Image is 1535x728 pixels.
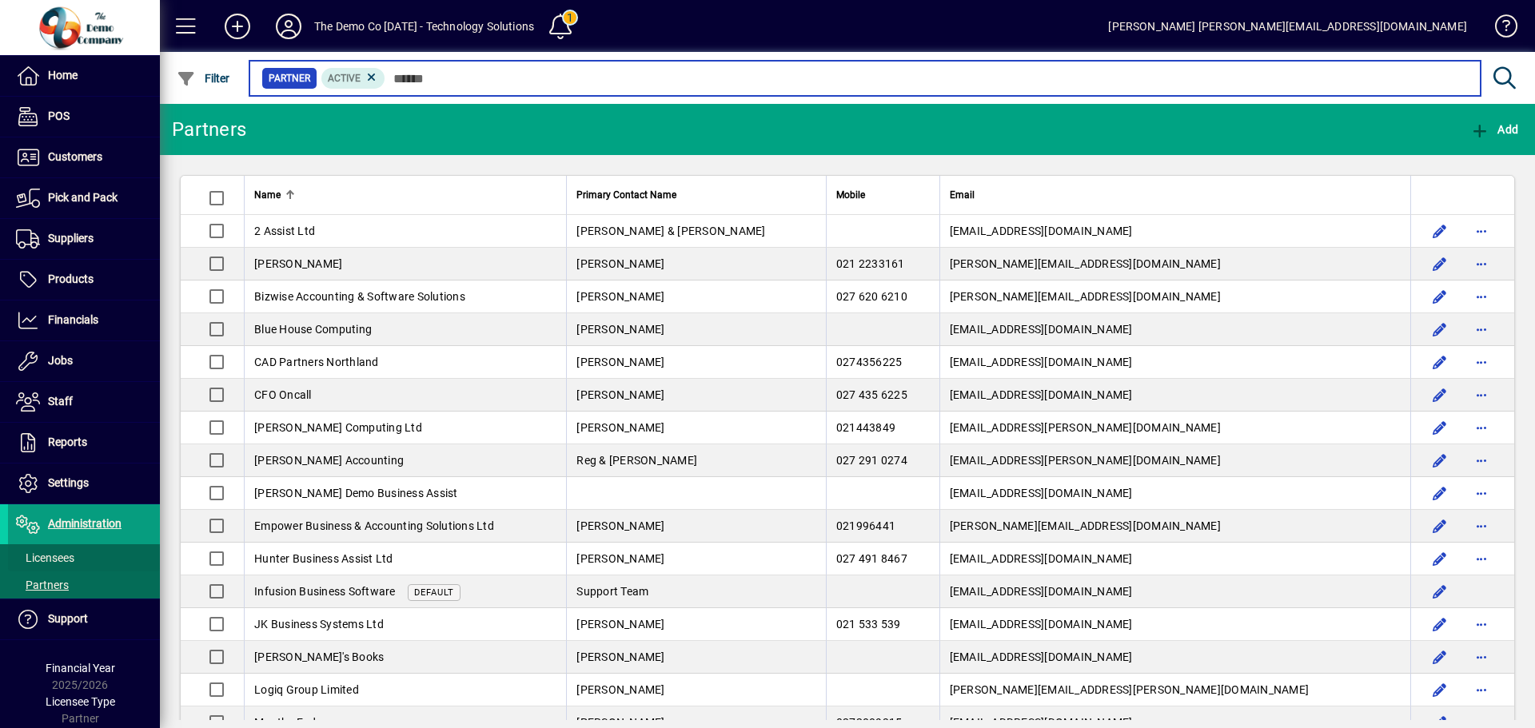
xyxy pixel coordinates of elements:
[314,14,534,39] div: The Demo Co [DATE] - Technology Solutions
[1427,382,1453,408] button: Edit
[950,421,1221,434] span: [EMAIL_ADDRESS][PERSON_NAME][DOMAIN_NAME]
[1469,316,1494,342] button: More options
[48,191,118,204] span: Pick and Pack
[8,137,160,177] a: Customers
[48,232,94,245] span: Suppliers
[836,618,901,631] span: 021 533 539
[1469,284,1494,309] button: More options
[1470,123,1518,136] span: Add
[254,683,359,696] span: Logiq Group Limited
[950,186,975,204] span: Email
[269,70,310,86] span: Partner
[48,436,87,448] span: Reports
[576,585,648,598] span: Support Team
[576,683,664,696] span: [PERSON_NAME]
[1108,14,1467,39] div: [PERSON_NAME] [PERSON_NAME][EMAIL_ADDRESS][DOMAIN_NAME]
[414,587,454,598] span: Default
[46,695,115,708] span: Licensee Type
[836,356,903,368] span: 0274356225
[1469,644,1494,670] button: More options
[254,585,396,598] span: Infusion Business Software
[950,388,1133,401] span: [EMAIL_ADDRESS][DOMAIN_NAME]
[48,517,122,530] span: Administration
[1427,546,1453,571] button: Edit
[254,356,379,368] span: CAD Partners Northland
[950,257,1221,270] span: [PERSON_NAME][EMAIL_ADDRESS][DOMAIN_NAME]
[950,454,1221,467] span: [EMAIL_ADDRESS][PERSON_NAME][DOMAIN_NAME]
[1427,251,1453,276] button: Edit
[8,178,160,218] a: Pick and Pack
[321,68,385,89] mat-chip: Activation Status: Active
[8,260,160,300] a: Products
[254,650,384,663] span: [PERSON_NAME]'s Books
[48,612,88,625] span: Support
[1427,448,1453,473] button: Edit
[254,421,422,434] span: [PERSON_NAME] Computing Ltd
[576,257,664,270] span: [PERSON_NAME]
[1427,579,1453,604] button: Edit
[836,519,895,532] span: 021996441
[1469,415,1494,440] button: More options
[836,421,895,434] span: 021443849
[212,12,263,41] button: Add
[1466,115,1522,144] button: Add
[254,618,384,631] span: JK Business Systems Ltd
[8,599,160,639] a: Support
[172,117,246,142] div: Partners
[836,186,930,204] div: Mobile
[8,56,160,96] a: Home
[1469,251,1494,276] button: More options
[950,618,1133,631] span: [EMAIL_ADDRESS][DOMAIN_NAME]
[1427,284,1453,309] button: Edit
[576,225,765,237] span: [PERSON_NAME] & [PERSON_NAME]
[950,650,1133,663] span: [EMAIL_ADDRESS][DOMAIN_NAME]
[16,551,74,564] span: Licensees
[8,97,160,137] a: POS
[8,544,160,571] a: Licensees
[254,186,281,204] span: Name
[48,476,89,489] span: Settings
[1483,3,1515,55] a: Knowledge Base
[950,186,1401,204] div: Email
[46,662,115,674] span: Financial Year
[1427,218,1453,244] button: Edit
[16,579,69,591] span: Partners
[836,454,907,467] span: 027 291 0274
[950,323,1133,336] span: [EMAIL_ADDRESS][DOMAIN_NAME]
[48,354,73,367] span: Jobs
[576,323,664,336] span: [PERSON_NAME]
[576,186,816,204] div: Primary Contact Name
[950,487,1133,499] span: [EMAIL_ADDRESS][DOMAIN_NAME]
[950,552,1133,565] span: [EMAIL_ADDRESS][DOMAIN_NAME]
[836,257,905,270] span: 021 2233161
[576,356,664,368] span: [PERSON_NAME]
[950,225,1133,237] span: [EMAIL_ADDRESS][DOMAIN_NAME]
[1427,415,1453,440] button: Edit
[48,109,70,122] span: POS
[1469,611,1494,637] button: More options
[576,618,664,631] span: [PERSON_NAME]
[576,650,664,663] span: [PERSON_NAME]
[576,290,664,303] span: [PERSON_NAME]
[254,257,342,270] span: [PERSON_NAME]
[263,12,314,41] button: Profile
[1427,644,1453,670] button: Edit
[1469,448,1494,473] button: More options
[1427,611,1453,637] button: Edit
[8,423,160,463] a: Reports
[576,186,676,204] span: Primary Contact Name
[8,382,160,422] a: Staff
[1469,677,1494,702] button: More options
[576,552,664,565] span: [PERSON_NAME]
[576,454,697,467] span: Reg & [PERSON_NAME]
[836,388,907,401] span: 027 435 6225
[576,519,664,532] span: [PERSON_NAME]
[8,571,160,599] a: Partners
[254,225,315,237] span: 2 Assist Ltd
[254,186,556,204] div: Name
[1469,349,1494,375] button: More options
[8,219,160,259] a: Suppliers
[48,273,94,285] span: Products
[1427,316,1453,342] button: Edit
[254,519,494,532] span: Empower Business & Accounting Solutions Ltd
